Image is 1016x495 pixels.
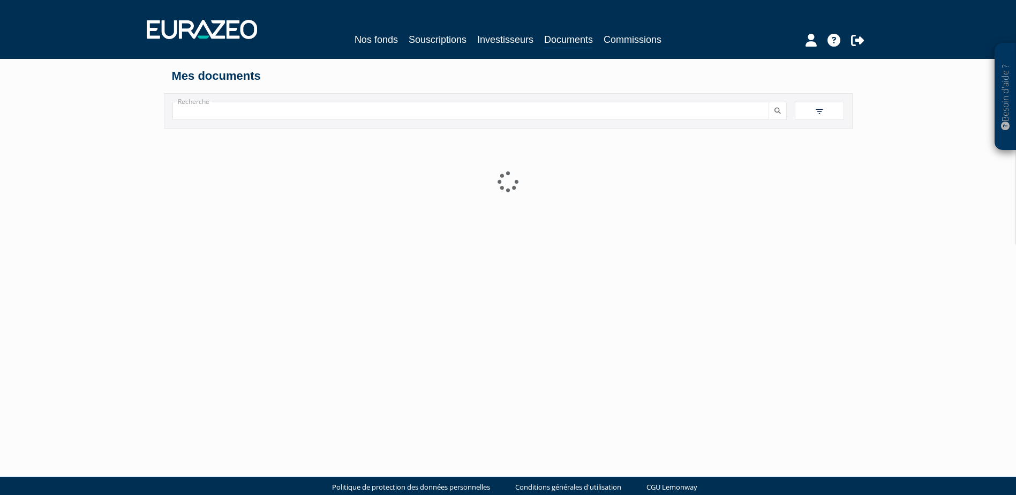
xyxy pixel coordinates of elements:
a: Nos fonds [355,32,398,47]
a: Conditions générales d'utilisation [515,482,621,492]
p: Besoin d'aide ? [999,49,1012,145]
a: Commissions [604,32,661,47]
img: 1732889491-logotype_eurazeo_blanc_rvb.png [147,20,257,39]
a: Souscriptions [409,32,466,47]
a: Investisseurs [477,32,533,47]
input: Recherche [172,102,769,119]
a: Documents [544,32,593,49]
h4: Mes documents [172,70,845,82]
a: Politique de protection des données personnelles [332,482,490,492]
a: CGU Lemonway [646,482,697,492]
img: filter.svg [815,107,824,116]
